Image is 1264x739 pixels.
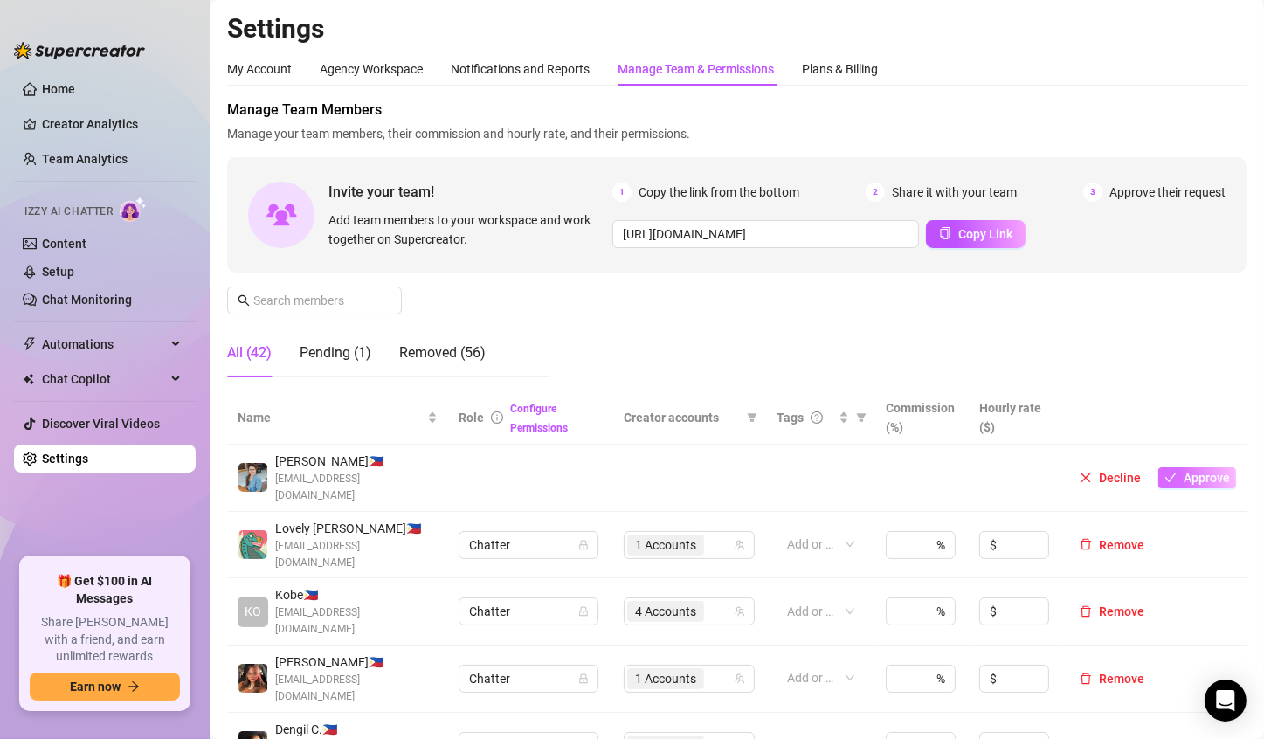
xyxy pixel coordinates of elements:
img: Beverly Llamosa [238,463,267,492]
button: Decline [1073,467,1148,488]
img: Aliyah Espiritu [238,664,267,693]
div: Plans & Billing [802,59,878,79]
span: 1 Accounts [635,669,696,688]
input: Search members [253,291,377,310]
span: Manage your team members, their commission and hourly rate, and their permissions. [227,124,1247,143]
span: 4 Accounts [627,601,704,622]
span: 1 Accounts [627,668,704,689]
span: Earn now [70,680,121,694]
span: Remove [1099,604,1144,618]
span: Name [238,408,424,427]
span: thunderbolt [23,337,37,351]
span: Role [459,411,484,425]
span: lock [578,673,589,684]
button: Earn nowarrow-right [30,673,180,701]
span: question-circle [811,411,823,424]
span: 1 Accounts [627,535,704,556]
span: info-circle [491,411,503,424]
span: Lovely [PERSON_NAME] 🇵🇭 [275,519,438,538]
span: Kobe 🇵🇭 [275,585,438,604]
span: [PERSON_NAME] 🇵🇭 [275,452,438,471]
span: filter [853,404,870,431]
span: filter [743,404,761,431]
th: Hourly rate ($) [969,391,1062,445]
span: Automations [42,330,166,358]
span: Copy Link [958,227,1012,241]
a: Settings [42,452,88,466]
span: Izzy AI Chatter [24,204,113,220]
span: Remove [1099,538,1144,552]
span: Chat Copilot [42,365,166,393]
span: team [735,606,745,617]
span: 2 [866,183,885,202]
button: Approve [1158,467,1236,488]
span: delete [1080,538,1092,550]
div: Removed (56) [399,342,486,363]
button: Copy Link [926,220,1026,248]
span: team [735,673,745,684]
button: Remove [1073,601,1151,622]
span: lock [578,606,589,617]
span: 1 [612,183,632,202]
span: KO [245,602,261,621]
span: [EMAIL_ADDRESS][DOMAIN_NAME] [275,538,438,571]
span: 3 [1083,183,1102,202]
span: [EMAIL_ADDRESS][DOMAIN_NAME] [275,604,438,638]
span: 🎁 Get $100 in AI Messages [30,573,180,607]
h2: Settings [227,12,1247,45]
span: team [735,540,745,550]
div: Notifications and Reports [451,59,590,79]
a: Home [42,82,75,96]
span: Dengil C. 🇵🇭 [275,720,438,739]
span: Share it with your team [892,183,1017,202]
a: Team Analytics [42,152,128,166]
th: Commission (%) [875,391,969,445]
div: Open Intercom Messenger [1205,680,1247,722]
span: Share [PERSON_NAME] with a friend, and earn unlimited rewards [30,614,180,666]
a: Setup [42,265,74,279]
img: logo-BBDzfeDw.svg [14,42,145,59]
div: Agency Workspace [320,59,423,79]
span: arrow-right [128,680,140,693]
span: delete [1080,605,1092,618]
span: [EMAIL_ADDRESS][DOMAIN_NAME] [275,672,438,705]
div: Manage Team & Permissions [618,59,774,79]
img: AI Chatter [120,197,147,222]
a: Creator Analytics [42,110,182,138]
div: My Account [227,59,292,79]
img: Lovely Gablines [238,530,267,559]
span: [EMAIL_ADDRESS][DOMAIN_NAME] [275,471,438,504]
span: Chatter [469,666,588,692]
div: Pending (1) [300,342,371,363]
span: Approve their request [1109,183,1226,202]
span: 4 Accounts [635,602,696,621]
span: check [1164,472,1177,484]
span: Decline [1099,471,1141,485]
span: Manage Team Members [227,100,1247,121]
th: Name [227,391,448,445]
span: Add team members to your workspace and work together on Supercreator. [328,211,605,249]
span: delete [1080,673,1092,685]
span: Creator accounts [624,408,739,427]
span: [PERSON_NAME] 🇵🇭 [275,653,438,672]
span: Invite your team! [328,181,612,203]
span: Tags [777,408,804,427]
span: Approve [1184,471,1230,485]
img: Chat Copilot [23,373,34,385]
a: Content [42,237,86,251]
span: Chatter [469,598,588,625]
span: 1 Accounts [635,535,696,555]
span: lock [578,540,589,550]
span: Copy the link from the bottom [639,183,799,202]
span: filter [856,412,867,423]
span: Remove [1099,672,1144,686]
div: All (42) [227,342,272,363]
a: Discover Viral Videos [42,417,160,431]
a: Chat Monitoring [42,293,132,307]
span: filter [747,412,757,423]
span: search [238,294,250,307]
a: Configure Permissions [510,403,568,434]
span: copy [939,227,951,239]
button: Remove [1073,535,1151,556]
span: close [1080,472,1092,484]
